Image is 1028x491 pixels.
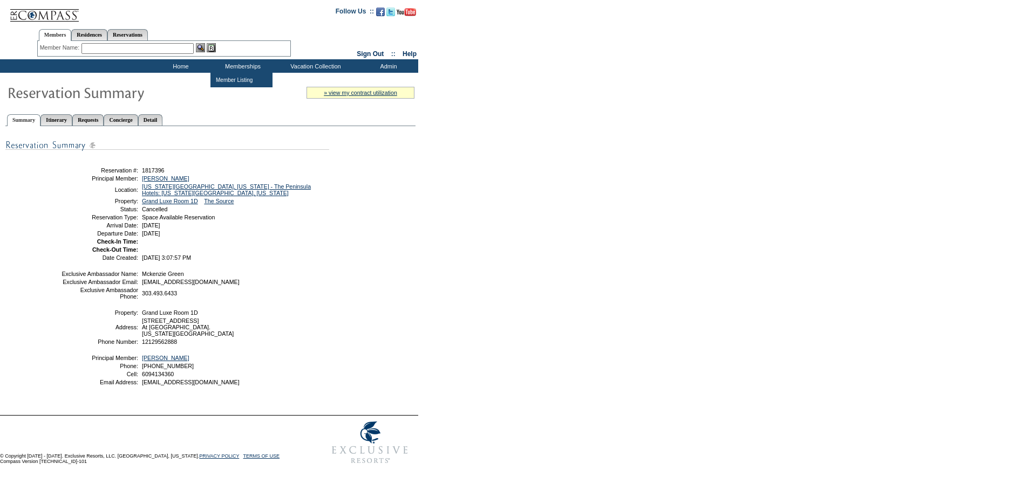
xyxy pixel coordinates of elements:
[71,29,107,40] a: Residences
[142,222,160,229] span: [DATE]
[40,114,72,126] a: Itinerary
[142,363,194,369] span: [PHONE_NUMBER]
[104,114,138,126] a: Concierge
[391,50,396,58] span: ::
[213,75,254,85] td: Member Listing
[142,206,167,212] span: Cancelled
[61,271,138,277] td: Exclusive Ambassador Name:
[199,453,239,459] a: PRIVACY POLICY
[273,59,356,73] td: Vacation Collection
[61,214,138,220] td: Reservation Type:
[61,338,138,345] td: Phone Number:
[336,6,374,19] td: Follow Us ::
[61,198,138,204] td: Property:
[196,43,205,52] img: View
[403,50,417,58] a: Help
[356,59,418,73] td: Admin
[61,309,138,316] td: Property:
[386,8,395,16] img: Follow us on Twitter
[7,81,223,103] img: Reservaton Summary
[142,309,198,316] span: Grand Luxe Room 1D
[142,379,240,385] span: [EMAIL_ADDRESS][DOMAIN_NAME]
[61,379,138,385] td: Email Address:
[72,114,104,126] a: Requests
[142,338,177,345] span: 12129562888
[138,114,163,126] a: Detail
[40,43,81,52] div: Member Name:
[386,11,395,17] a: Follow us on Twitter
[210,59,273,73] td: Memberships
[61,279,138,285] td: Exclusive Ambassador Email:
[243,453,280,459] a: TERMS OF USE
[142,317,234,337] span: [STREET_ADDRESS] At [GEOGRAPHIC_DATA]. [US_STATE][GEOGRAPHIC_DATA]
[39,29,72,41] a: Members
[142,271,184,277] span: Mckenzie Green
[61,206,138,212] td: Status:
[61,363,138,369] td: Phone:
[142,214,215,220] span: Space Available Reservation
[142,279,240,285] span: [EMAIL_ADDRESS][DOMAIN_NAME]
[61,183,138,196] td: Location:
[324,89,397,96] a: » view my contract utilization
[107,29,148,40] a: Reservations
[142,230,160,237] span: [DATE]
[142,371,174,377] span: 6094134360
[92,246,138,253] strong: Check-Out Time:
[7,114,40,126] a: Summary
[142,254,191,261] span: [DATE] 3:07:57 PM
[61,230,138,237] td: Departure Date:
[357,50,384,58] a: Sign Out
[97,238,138,245] strong: Check-In Time:
[142,175,189,182] a: [PERSON_NAME]
[148,59,210,73] td: Home
[61,287,138,300] td: Exclusive Ambassador Phone:
[142,183,311,196] a: [US_STATE][GEOGRAPHIC_DATA], [US_STATE] - The Peninsula Hotels: [US_STATE][GEOGRAPHIC_DATA], [US_...
[61,167,138,174] td: Reservation #:
[142,167,165,174] span: 1817396
[376,8,385,16] img: Become our fan on Facebook
[61,222,138,229] td: Arrival Date:
[61,254,138,261] td: Date Created:
[61,317,138,337] td: Address:
[142,198,198,204] a: Grand Luxe Room 1D
[397,11,416,17] a: Subscribe to our YouTube Channel
[61,371,138,377] td: Cell:
[322,416,418,469] img: Exclusive Resorts
[376,11,385,17] a: Become our fan on Facebook
[61,355,138,361] td: Principal Member:
[204,198,234,204] a: The Source
[142,355,189,361] a: [PERSON_NAME]
[207,43,216,52] img: Reservations
[397,8,416,16] img: Subscribe to our YouTube Channel
[142,290,177,296] span: 303.493.6433
[61,175,138,182] td: Principal Member:
[5,139,329,152] img: subTtlResSummary.gif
